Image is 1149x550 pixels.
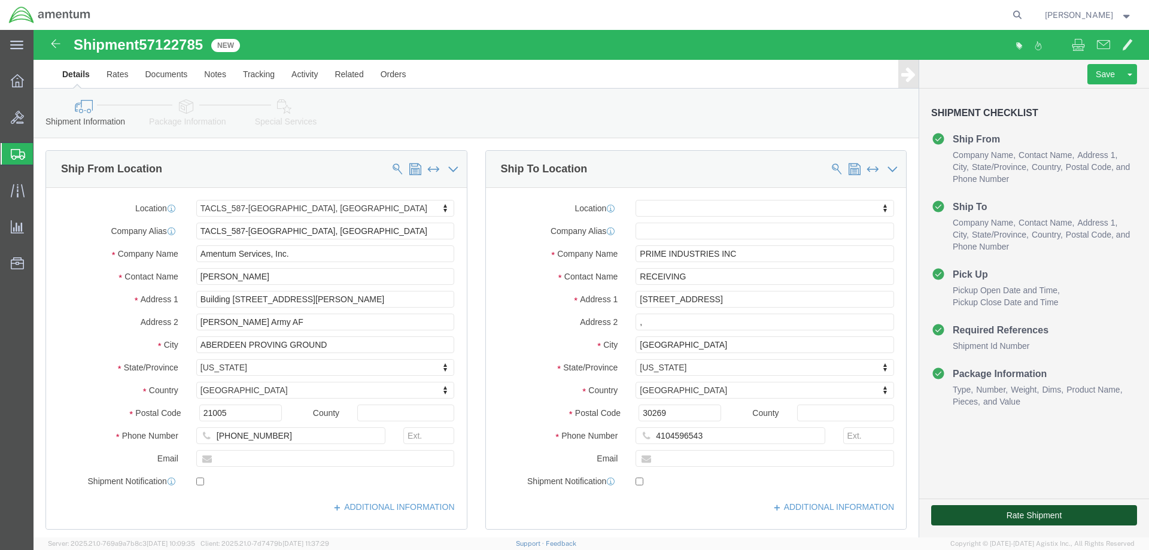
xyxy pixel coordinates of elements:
[1044,8,1133,22] button: [PERSON_NAME]
[34,30,1149,537] iframe: FS Legacy Container
[282,540,329,547] span: [DATE] 11:37:29
[1045,8,1113,22] span: Kevin Laarz
[147,540,195,547] span: [DATE] 10:09:35
[546,540,576,547] a: Feedback
[8,6,91,24] img: logo
[516,540,546,547] a: Support
[200,540,329,547] span: Client: 2025.21.0-7d7479b
[950,539,1135,549] span: Copyright © [DATE]-[DATE] Agistix Inc., All Rights Reserved
[48,540,195,547] span: Server: 2025.21.0-769a9a7b8c3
